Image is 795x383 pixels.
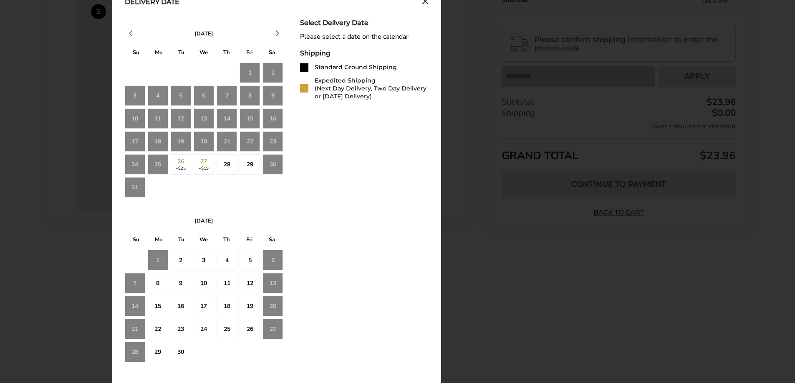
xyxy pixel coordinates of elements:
div: W [192,47,215,60]
div: T [170,234,192,247]
div: M [147,47,170,60]
div: W [192,234,215,247]
div: T [170,47,192,60]
div: M [147,234,170,247]
div: Select Delivery Date [300,19,429,27]
button: [DATE] [191,217,217,225]
div: T [215,47,238,60]
div: Shipping [300,49,429,57]
div: Standard Ground Shipping [315,63,397,71]
div: Expedited Shipping (Next Day Delivery, Two Day Delivery or [DATE] Delivery) [315,77,429,100]
div: T [215,234,238,247]
div: S [260,234,283,247]
div: Please select a date on the calendar [300,33,429,41]
div: F [238,47,260,60]
div: F [238,234,260,247]
button: [DATE] [191,30,217,38]
div: S [125,234,147,247]
div: S [125,47,147,60]
div: S [260,47,283,60]
span: [DATE] [194,30,213,38]
span: [DATE] [194,217,213,225]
